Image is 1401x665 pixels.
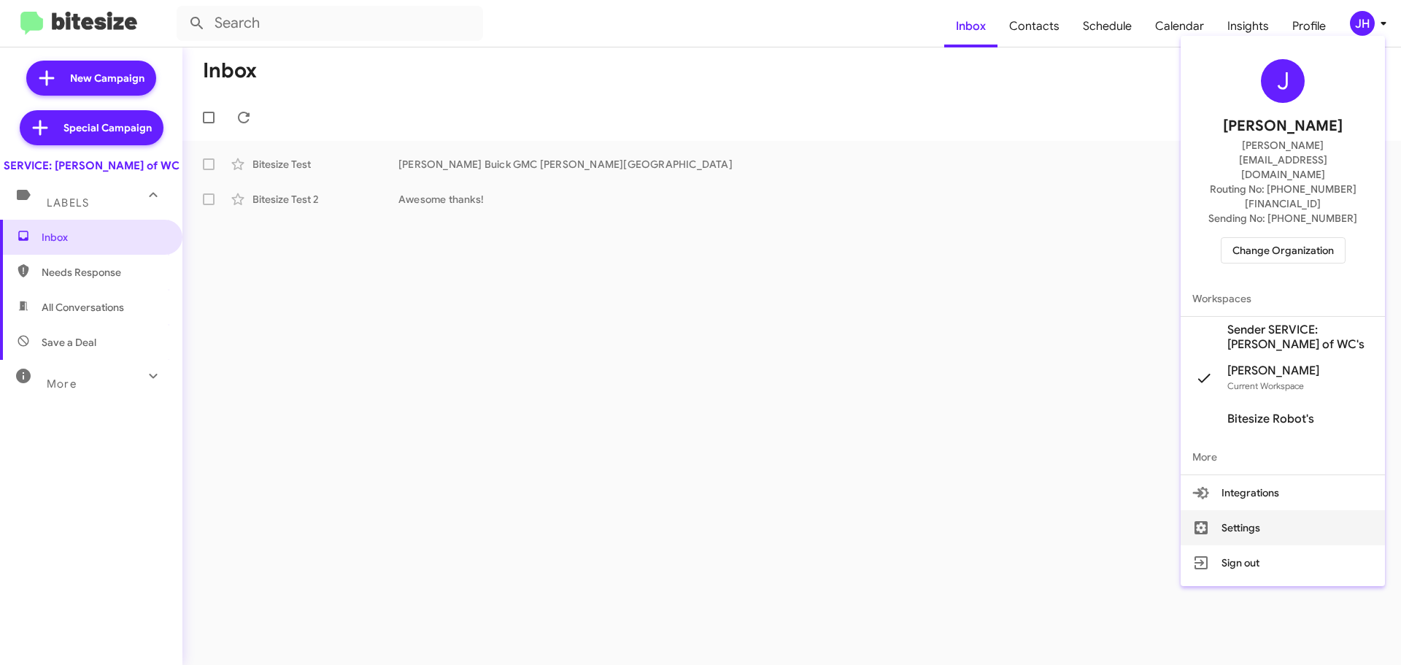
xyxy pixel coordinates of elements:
span: [PERSON_NAME][EMAIL_ADDRESS][DOMAIN_NAME] [1198,138,1367,182]
span: Bitesize Robot's [1227,412,1314,426]
span: More [1181,439,1385,474]
button: Change Organization [1221,237,1346,264]
span: Sender SERVICE: [PERSON_NAME] of WC's [1227,323,1373,352]
span: Current Workspace [1227,380,1304,391]
span: Sending No: [PHONE_NUMBER] [1208,211,1357,226]
div: J [1261,59,1305,103]
button: Integrations [1181,475,1385,510]
span: [PERSON_NAME] [1223,115,1343,138]
span: [PERSON_NAME] [1227,364,1319,378]
span: Workspaces [1181,281,1385,316]
button: Settings [1181,510,1385,545]
span: Routing No: [PHONE_NUMBER][FINANCIAL_ID] [1198,182,1367,211]
button: Sign out [1181,545,1385,580]
span: Change Organization [1232,238,1334,263]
